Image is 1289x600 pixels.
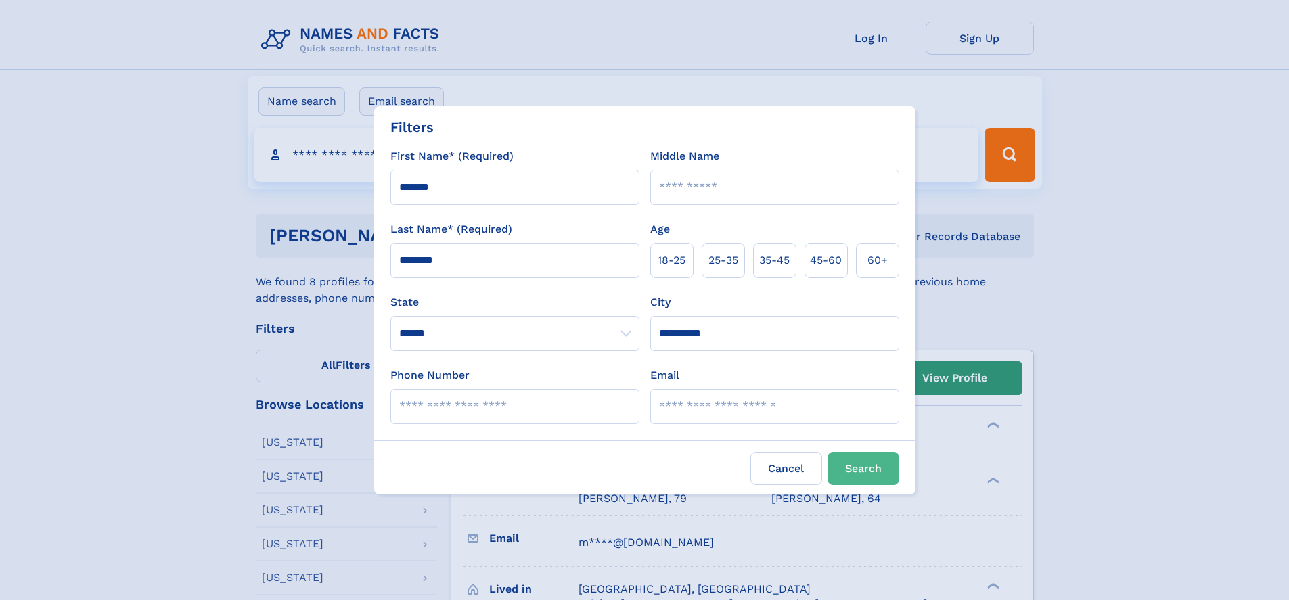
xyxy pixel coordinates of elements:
[867,252,888,269] span: 60+
[750,452,822,485] label: Cancel
[650,367,679,384] label: Email
[828,452,899,485] button: Search
[650,294,671,310] label: City
[390,294,639,310] label: State
[810,252,842,269] span: 45‑60
[390,117,434,137] div: Filters
[650,221,670,237] label: Age
[390,367,470,384] label: Phone Number
[708,252,738,269] span: 25‑35
[390,221,512,237] label: Last Name* (Required)
[650,148,719,164] label: Middle Name
[390,148,514,164] label: First Name* (Required)
[658,252,685,269] span: 18‑25
[759,252,790,269] span: 35‑45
